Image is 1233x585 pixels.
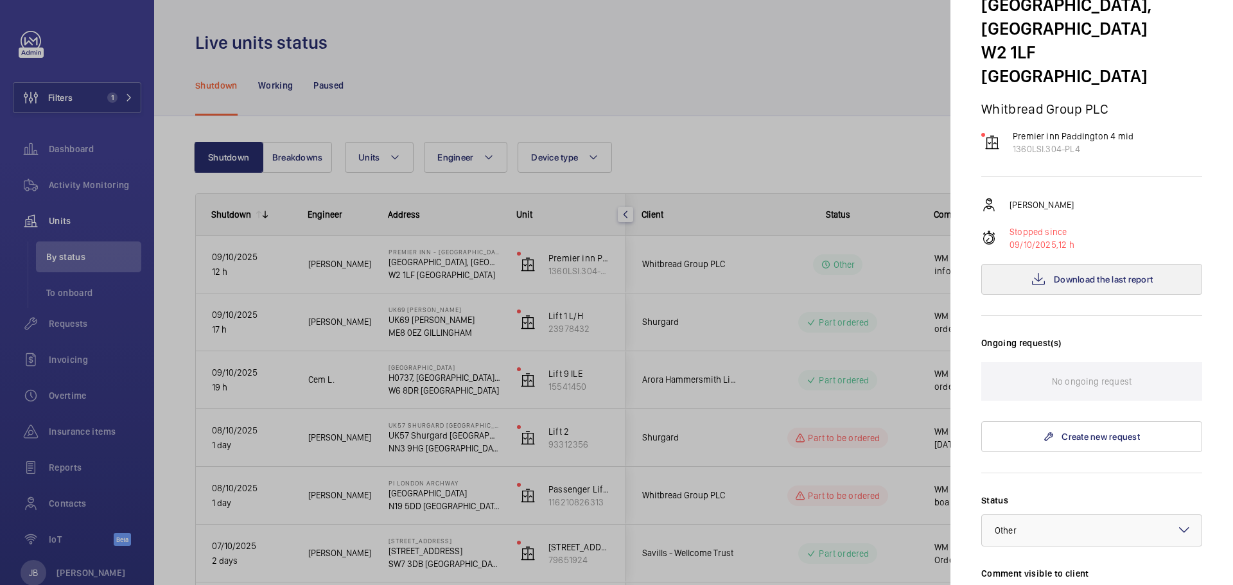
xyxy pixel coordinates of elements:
[981,494,1202,507] label: Status
[1010,225,1074,238] p: Stopped since
[981,40,1202,88] p: W2 1LF [GEOGRAPHIC_DATA]
[981,567,1202,580] label: Comment visible to client
[981,336,1202,362] h3: Ongoing request(s)
[1054,274,1153,284] span: Download the last report
[1013,143,1133,155] p: 1360LSI.304-PL4
[995,525,1017,536] span: Other
[981,421,1202,452] a: Create new request
[1010,240,1058,250] span: 09/10/2025,
[981,264,1202,295] button: Download the last report
[1010,238,1074,251] p: 12 h
[984,135,1000,150] img: elevator.svg
[1010,198,1074,211] p: [PERSON_NAME]
[981,101,1202,117] p: Whitbread Group PLC
[1052,362,1132,401] p: No ongoing request
[1013,130,1133,143] p: Premier inn Paddington 4 mid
